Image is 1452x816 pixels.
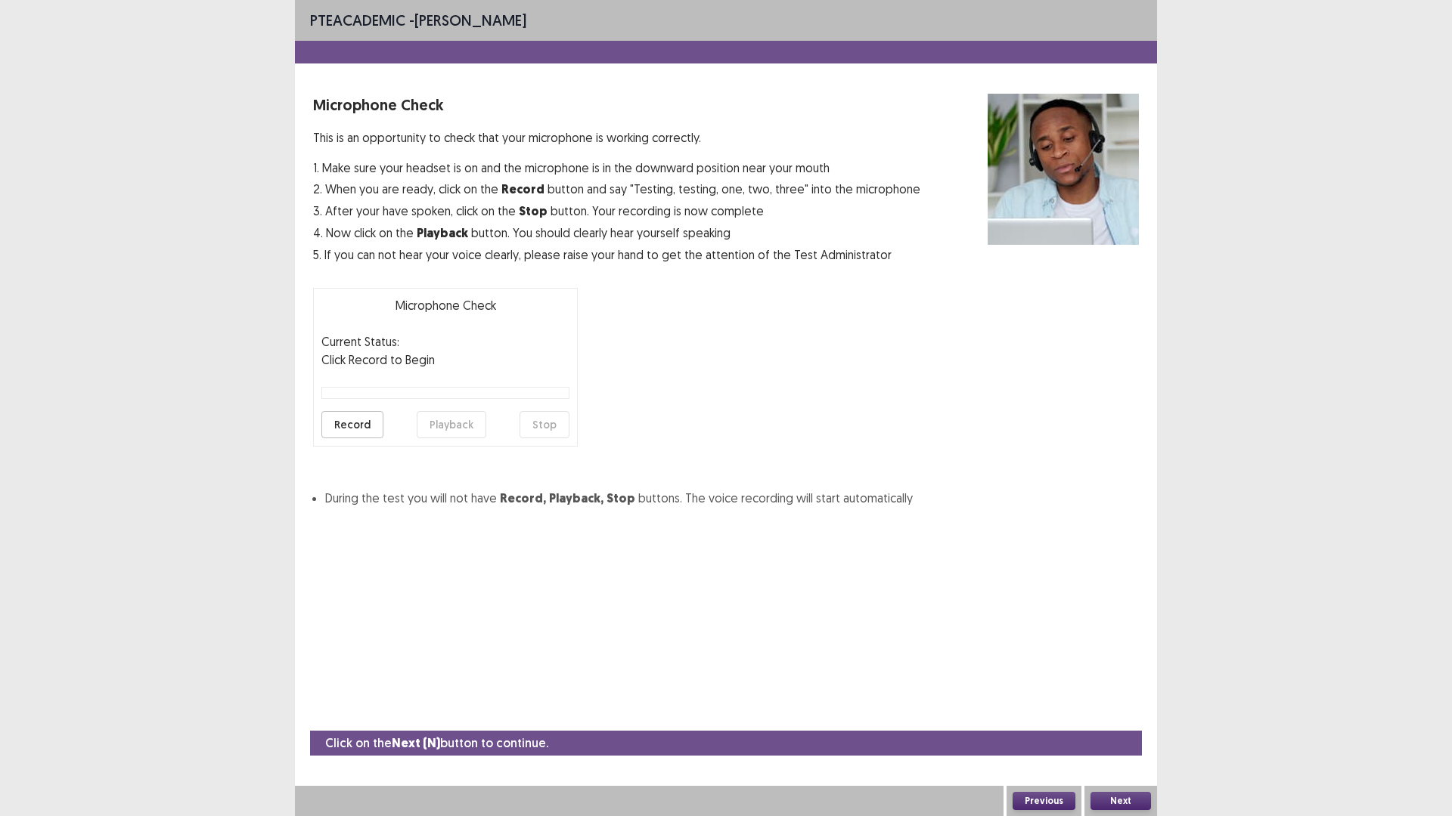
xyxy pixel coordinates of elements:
[313,246,920,264] p: 5. If you can not hear your voice clearly, please raise your hand to get the attention of the Tes...
[313,224,920,243] p: 4. Now click on the button. You should clearly hear yourself speaking
[520,411,569,438] button: Stop
[500,490,546,506] strong: Record,
[313,180,920,199] p: 2. When you are ready, click on the button and say "Testing, testing, one, two, three" into the m...
[392,735,440,751] strong: Next (N)
[501,181,544,197] strong: Record
[1091,792,1151,810] button: Next
[310,9,526,32] p: - [PERSON_NAME]
[313,128,920,147] p: This is an opportunity to check that your microphone is working correctly.
[519,203,548,219] strong: Stop
[310,11,405,29] span: PTE academic
[325,734,548,753] p: Click on the button to continue.
[313,159,920,177] p: 1. Make sure your headset is on and the microphone is in the downward position near your mouth
[607,490,635,506] strong: Stop
[417,225,468,241] strong: Playback
[1013,792,1075,810] button: Previous
[321,296,569,314] p: Microphone Check
[313,94,920,116] p: Microphone Check
[313,202,920,221] p: 3. After your have spoken, click on the button. Your recording is now complete
[321,351,569,369] p: Click Record to Begin
[325,489,1139,508] li: During the test you will not have buttons. The voice recording will start automatically
[988,94,1139,245] img: microphone check
[321,411,383,438] button: Record
[549,490,603,506] strong: Playback,
[417,411,486,438] button: Playback
[321,332,399,351] p: Current Status:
